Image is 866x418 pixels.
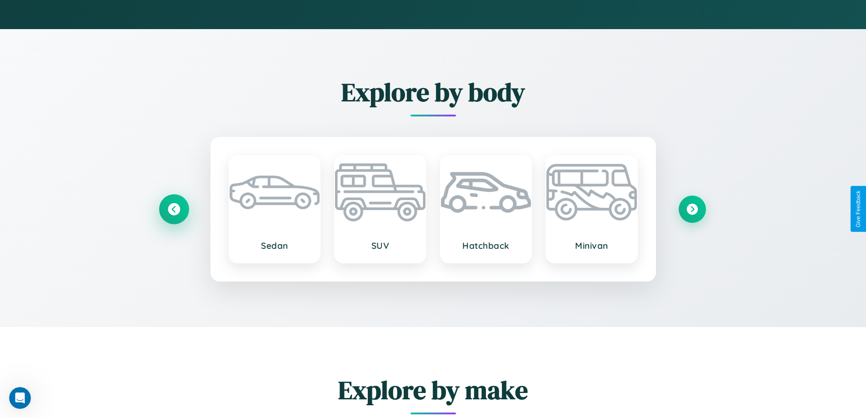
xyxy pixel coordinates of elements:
h3: Sedan [239,240,311,251]
div: Give Feedback [855,191,861,227]
h3: Hatchback [450,240,522,251]
iframe: Intercom live chat [9,387,31,409]
h2: Explore by body [160,75,706,110]
h3: Minivan [556,240,628,251]
h2: Explore by make [160,373,706,408]
h3: SUV [344,240,416,251]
